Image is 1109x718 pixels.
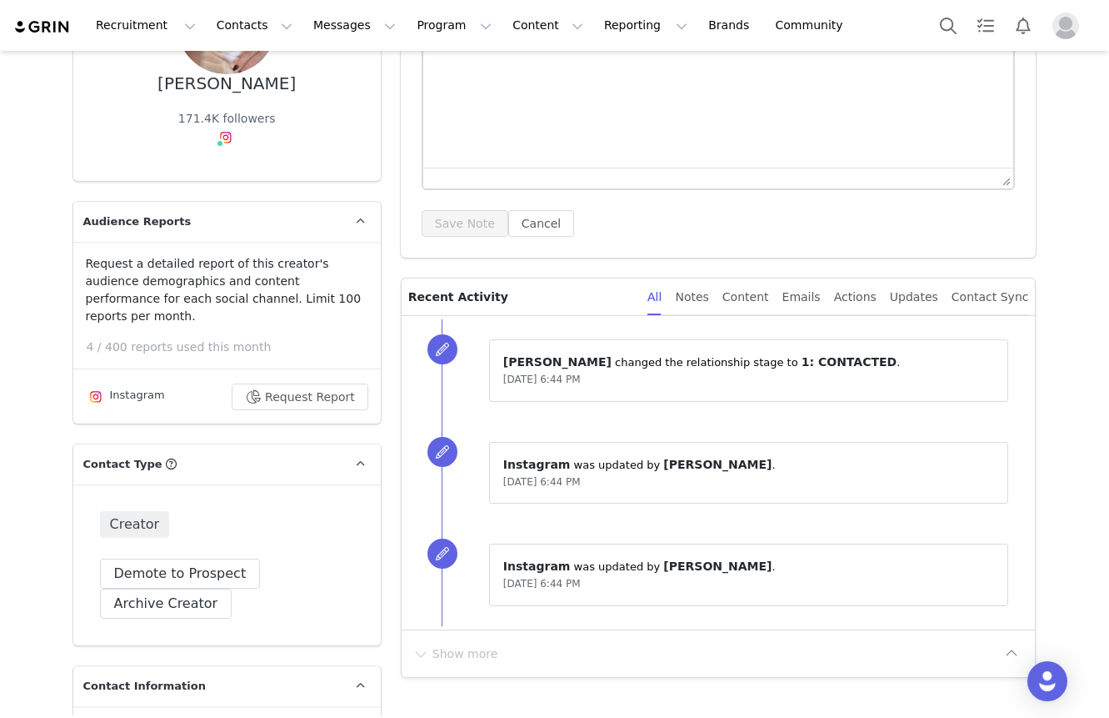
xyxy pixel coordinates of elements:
p: ⁨ ⁩ changed the ⁨relationship⁩ stage to ⁨ ⁩. [503,354,995,371]
button: Notifications [1005,7,1042,44]
img: placeholder-profile.jpg [1052,13,1079,39]
div: All [647,279,662,316]
span: [DATE] 6:44 PM [503,374,581,385]
a: Brands [698,7,764,44]
button: Profile [1042,13,1096,39]
button: Messages [303,7,406,44]
iframe: Rich Text Area [423,23,1014,168]
button: Save Note [422,210,508,237]
button: Show more [412,640,499,667]
img: instagram.svg [219,131,232,144]
button: Recruitment [86,7,206,44]
button: Program [407,7,502,44]
span: Instagram [503,458,571,471]
div: Instagram [86,387,165,407]
div: Updates [890,279,938,316]
p: Recent Activity [408,279,634,315]
button: Archive Creator [100,589,232,619]
span: [DATE] 6:44 PM [503,476,581,488]
div: Contact Sync [952,279,1029,316]
button: Demote to Prospect [100,559,261,589]
div: Actions [834,279,877,316]
p: ⁨ ⁩ was updated by ⁨ ⁩. [503,558,995,575]
div: Content [722,279,769,316]
span: Instagram [503,560,571,573]
button: Reporting [594,7,697,44]
p: ⁨ ⁩ was updated by ⁨ ⁩. [503,456,995,474]
button: Content [502,7,593,44]
p: 4 / 400 reports used this month [87,339,381,356]
span: Contact Information [83,678,206,695]
span: [PERSON_NAME] [663,458,772,471]
button: Request Report [232,384,368,410]
span: 1: CONTACTED [802,355,897,369]
button: Cancel [508,210,574,237]
div: Press the Up and Down arrow keys to resize the editor. [996,168,1013,188]
button: Search [930,7,967,44]
button: Contacts [207,7,302,44]
span: [PERSON_NAME] [663,560,772,573]
img: instagram.svg [89,390,102,404]
div: Open Intercom Messenger [1027,661,1067,701]
div: Emails [782,279,821,316]
div: Notes [675,279,708,316]
div: [PERSON_NAME] [157,74,296,93]
div: 171.4K followers [178,110,276,128]
p: Request a detailed report of this creator's audience demographics and content performance for eac... [86,255,368,325]
a: Tasks [967,7,1004,44]
span: Creator [100,511,170,538]
span: [DATE] 6:44 PM [503,578,581,590]
span: Audience Reports [83,213,192,230]
a: Community [766,7,861,44]
span: [PERSON_NAME] [503,355,612,369]
span: Contact Type [83,456,162,473]
img: grin logo [13,19,72,35]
